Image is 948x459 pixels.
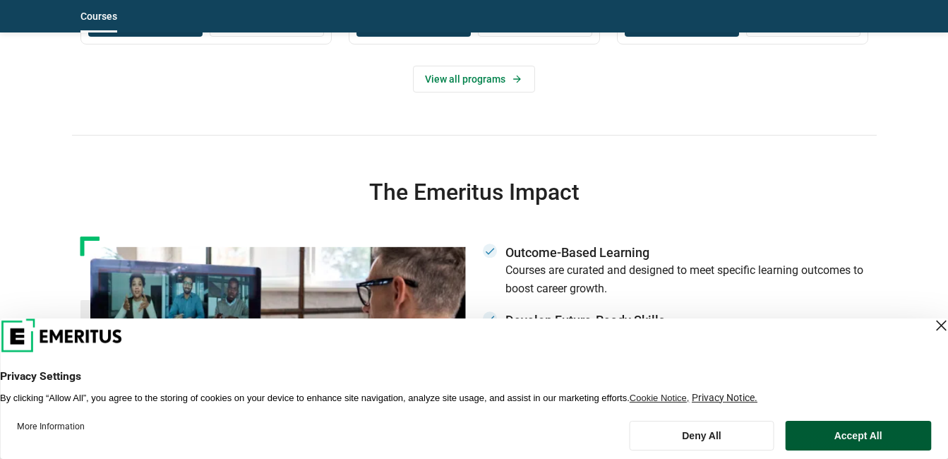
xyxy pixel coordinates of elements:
p: Develop Future-Ready Skills [505,311,868,329]
p: Courses are curated and designed to meet specific learning outcomes to boost career growth. [505,261,868,297]
p: Outcome-Based Learning [505,244,868,261]
a: View all programs [413,66,535,93]
h3: The Emeritus Impact [80,178,868,206]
